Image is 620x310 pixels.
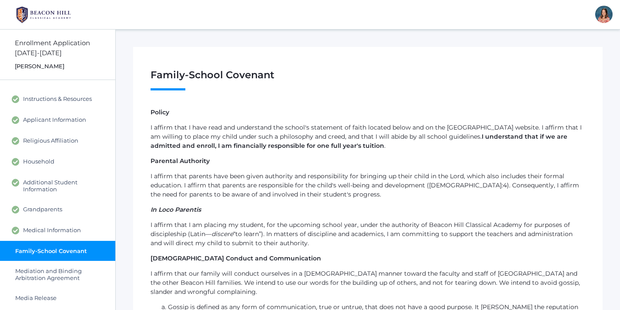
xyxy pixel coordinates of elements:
[15,267,107,281] span: Mediation and Binding Arbitration Agreement
[151,70,585,90] h1: Family-School Covenant
[23,137,78,145] span: Religious Affiliation
[15,62,115,71] div: [PERSON_NAME]
[151,269,585,297] p: I affirm that our family will conduct ourselves in a [DEMOGRAPHIC_DATA] manner toward the faculty...
[151,133,567,150] strong: I understand that if we are admitted and enroll, I am financially responsible for one full year's...
[15,247,87,254] span: Family-School Covenant
[15,294,57,301] span: Media Release
[151,254,321,262] strong: [DEMOGRAPHIC_DATA] Conduct and Communication
[15,48,115,58] div: [DATE]-[DATE]
[151,172,585,199] p: I affirm that parents have been given authority and responsibility for bringing up their child in...
[23,158,54,166] span: Household
[151,206,201,213] em: In Loco Parentis
[151,157,210,165] strong: Parental Authority
[151,123,585,150] p: I affirm that I have read and understand the school's statement of faith located below and on the...
[151,220,585,248] p: I affirm that I am placing my student, for the upcoming school year, under the authority of Beaco...
[595,6,613,23] div: Jennifer Jenkins
[151,108,169,116] strong: Policy
[23,116,86,124] span: Applicant Information
[15,38,115,48] div: Enrollment Application
[11,4,76,26] img: BHCALogos-05-308ed15e86a5a0abce9b8dd61676a3503ac9727e845dece92d48e8588c001991.png
[211,230,233,238] em: discere
[23,227,81,234] span: Medical Information
[23,95,92,103] span: Instructions & Resources
[23,179,107,193] span: Additional Student Information
[23,206,62,213] span: Grandparents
